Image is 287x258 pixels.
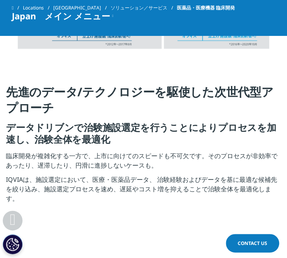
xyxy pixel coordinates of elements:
[3,234,23,254] button: Cookie 設定
[226,234,279,252] a: Contact Us
[6,84,281,122] h4: 先進のデータ/テクノロジーを駆使した次世代型アプローチ
[6,175,281,208] p: IQVIAは、施設選定において、医療・医薬品データ、 治験経験およびデータを基に最適な候補先を絞り込み、施設選定プロセスを速め、遅延やコスト増を抑えることで治験全体を最適化します。
[23,4,53,12] a: Locations
[176,4,234,12] span: 医薬品・医療機器 臨床開発
[110,4,176,12] a: ソリューション／サービス
[6,151,281,175] p: 臨床開発が複雑化する一方で、上市に向けてのスピードも不可欠です。そのプロセスが非効率であったり、遅滞したり、円滑に進捗しないケースも。
[6,122,281,151] h5: データドリブンで治験施設選定を行うことによりプロセスを加速し、治験全体を最適化
[238,240,267,247] span: Contact Us
[12,12,110,20] span: Japan メイン メニュー
[53,4,110,12] a: [GEOGRAPHIC_DATA]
